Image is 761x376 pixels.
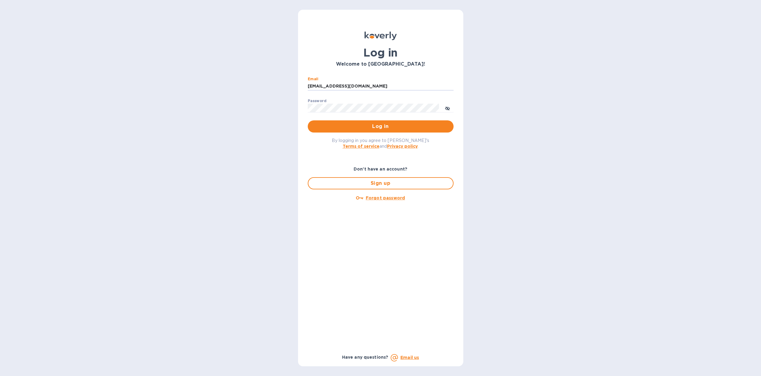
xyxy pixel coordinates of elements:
a: Terms of service [343,144,379,149]
a: Email us [400,355,419,360]
button: Sign up [308,177,454,189]
img: Koverly [365,32,397,40]
u: Forgot password [366,195,405,200]
span: Log in [313,123,449,130]
input: Enter email address [308,82,454,91]
h1: Log in [308,46,454,59]
a: Privacy policy [387,144,418,149]
label: Email [308,77,318,81]
h3: Welcome to [GEOGRAPHIC_DATA]! [308,61,454,67]
b: Don't have an account? [354,167,407,171]
span: By logging in you agree to [PERSON_NAME]'s and . [332,138,429,149]
b: Have any questions? [342,355,389,360]
button: Log in [308,120,454,133]
label: Password [308,99,326,103]
button: toggle password visibility [441,102,454,114]
span: Sign up [313,180,448,187]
